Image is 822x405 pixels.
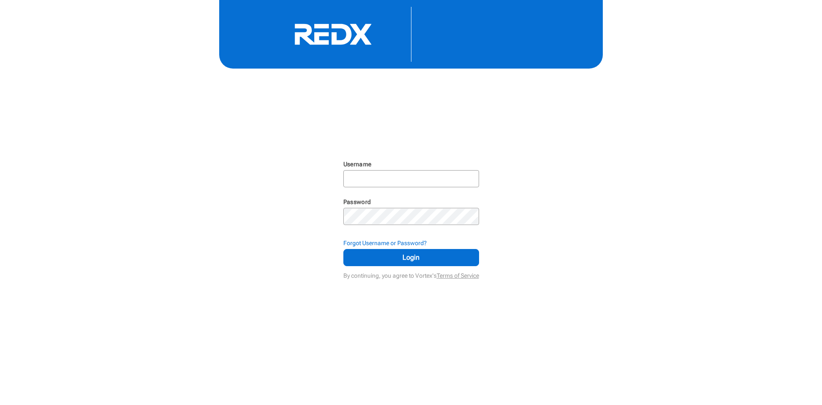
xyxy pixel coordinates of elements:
svg: RedX Logo [269,23,397,45]
label: Username [343,161,372,168]
label: Password [343,198,371,205]
div: Forgot Username or Password? [343,239,479,247]
strong: Forgot Username or Password? [343,240,427,246]
a: Terms of Service [437,272,479,279]
div: By continuing, you agree to Vortex's [343,268,479,280]
button: Login [343,249,479,266]
span: Login [354,252,468,263]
